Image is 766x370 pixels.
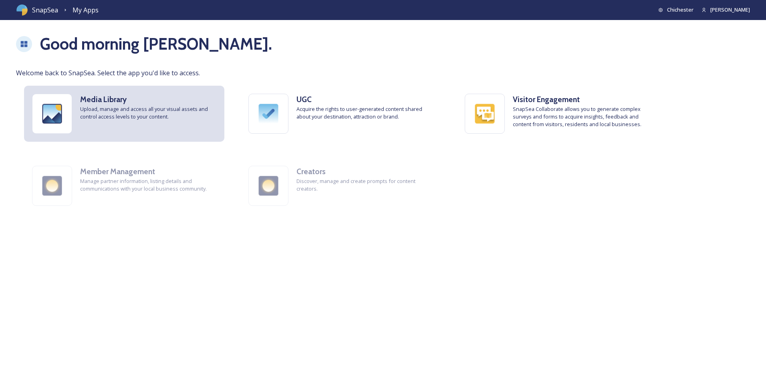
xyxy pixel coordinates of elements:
a: [PERSON_NAME] [693,6,750,14]
span: Discover, manage and create prompts for content creators. [296,177,433,193]
img: snapsea-logo.png [16,4,28,16]
img: partners.png [249,166,288,205]
img: collaborate.png [465,94,504,133]
a: Member ManagementManage partner information, listing details and communications with your local b... [16,150,232,222]
img: ugc.png [249,94,288,133]
span: Chichester [667,6,693,13]
a: Visitor EngagementSnapSea Collaborate allows you to generate complex surveys and forms to acquire... [449,78,665,150]
span: Acquire the rights to user-generated content shared about your destination, attraction or brand. [296,105,433,121]
span: Upload, manage and access all your visual assets and control access levels to your content. [80,105,216,121]
img: media-library.png [32,94,72,133]
strong: Media Library [80,95,127,104]
span: [PERSON_NAME] [710,6,750,13]
span: SnapSea Collaborate allows you to generate complex surveys and forms to acquire insights, feedbac... [513,105,649,129]
strong: Visitor Engagement [513,95,580,104]
a: Media LibraryUpload, manage and access all your visual assets and control access levels to your c... [16,78,232,150]
a: CreatorsDiscover, manage and create prompts for content creators. [232,150,449,222]
span: SnapSea [32,5,58,15]
span: Welcome back to SnapSea. Select the app you'd like to access. [16,68,750,78]
img: partners.png [32,166,72,205]
strong: UGC [296,95,312,104]
strong: Creators [296,167,326,176]
strong: Member Management [80,167,155,176]
span: Manage partner information, listing details and communications with your local business community. [80,177,216,193]
a: UGCAcquire the rights to user-generated content shared about your destination, attraction or brand. [232,78,449,150]
h1: Good morning [PERSON_NAME] . [40,32,272,56]
span: My Apps [73,6,99,14]
a: Chichester [658,6,693,14]
a: My Apps [73,5,99,15]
